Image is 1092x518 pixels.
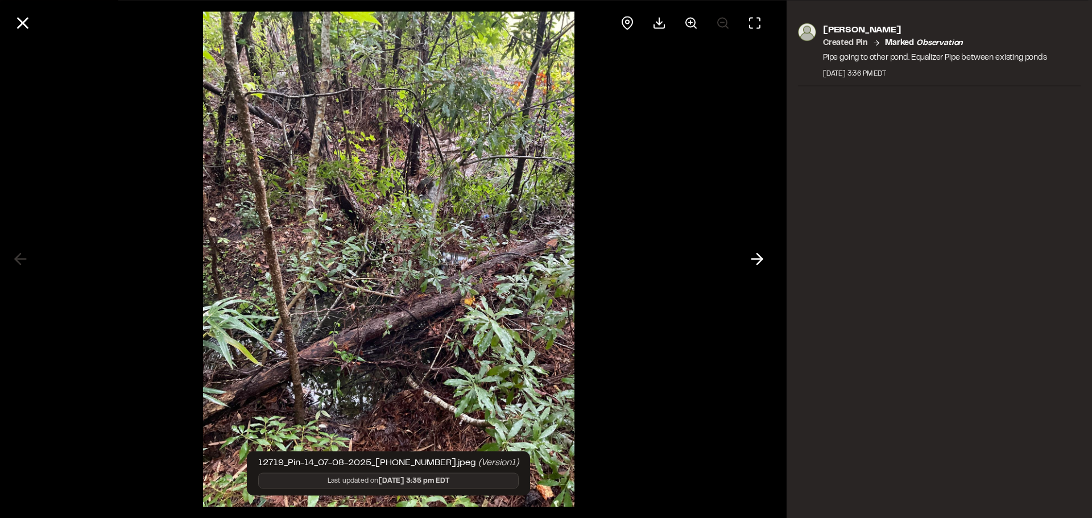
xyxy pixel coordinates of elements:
[9,9,36,36] button: Close modal
[885,36,963,49] p: Marked
[823,36,868,49] p: Created Pin
[823,68,1047,78] div: [DATE] 3:36 PM EDT
[823,51,1047,64] p: Pipe going to other pond. Equalizer Pipe between existing ponds
[798,23,816,41] img: photo
[743,246,771,273] button: Next photo
[741,9,768,36] button: Toggle Fullscreen
[677,9,705,36] button: Zoom in
[823,23,1047,36] p: [PERSON_NAME]
[916,39,963,46] em: observation
[614,9,641,36] div: View pin on map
